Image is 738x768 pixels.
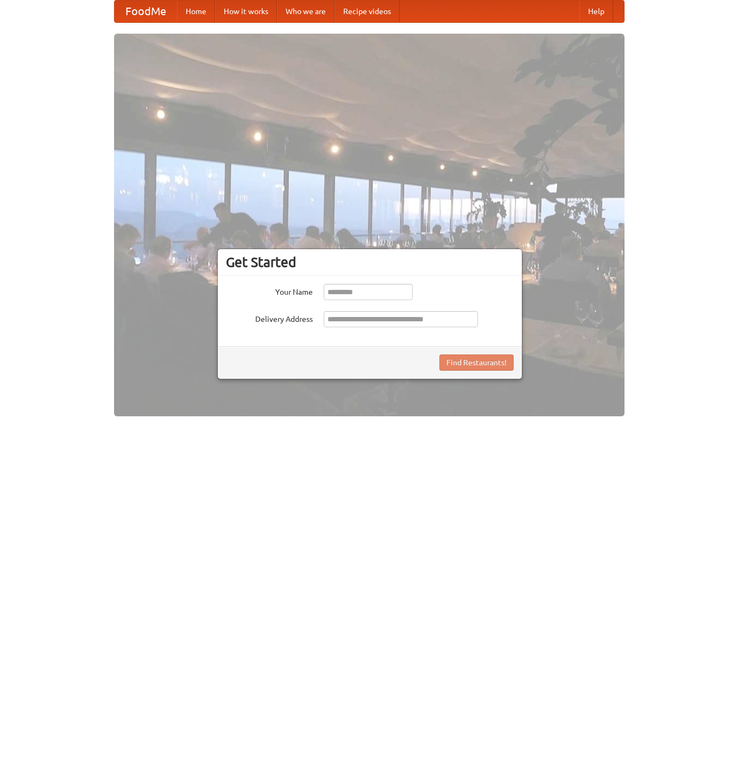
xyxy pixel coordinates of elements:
[226,311,313,325] label: Delivery Address
[335,1,400,22] a: Recipe videos
[277,1,335,22] a: Who we are
[177,1,215,22] a: Home
[215,1,277,22] a: How it works
[226,284,313,297] label: Your Name
[226,254,514,270] h3: Get Started
[579,1,613,22] a: Help
[115,1,177,22] a: FoodMe
[439,354,514,371] button: Find Restaurants!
